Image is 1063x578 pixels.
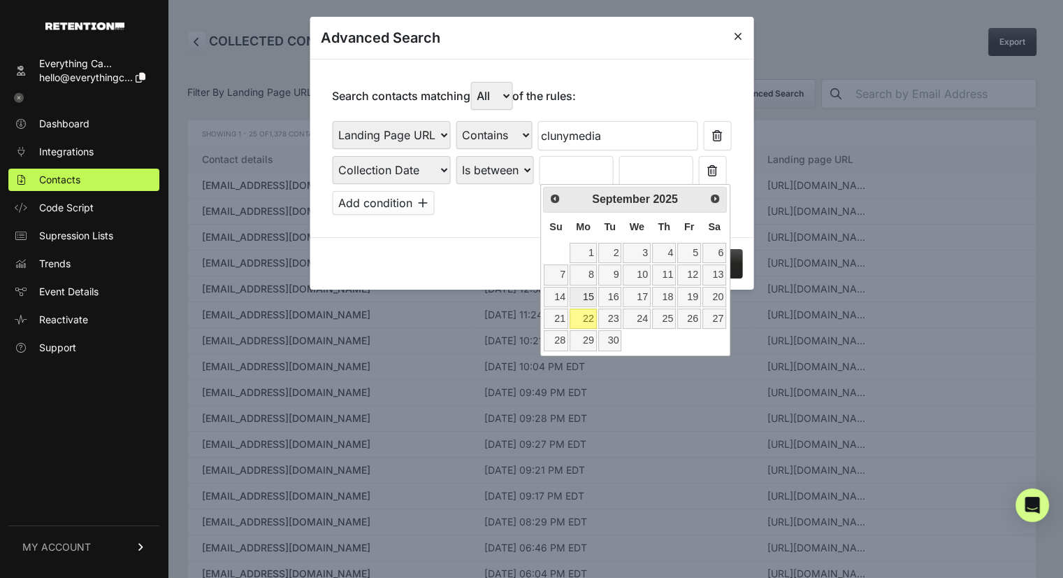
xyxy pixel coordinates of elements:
span: Contacts [39,173,80,187]
a: 7 [544,265,568,285]
a: 12 [677,265,701,285]
a: 4 [652,243,676,263]
span: Tuesday [604,221,616,232]
span: Supression Lists [39,229,113,243]
a: Supression Lists [8,225,159,247]
span: Trends [39,257,71,271]
a: 19 [677,287,701,307]
div: Everything Ca... [39,57,145,71]
span: hello@everythingc... [39,71,133,83]
span: Monday [576,221,591,232]
a: Next [705,189,725,209]
span: September [592,193,650,205]
a: 8 [570,265,597,285]
span: Support [39,341,76,355]
a: 29 [570,330,597,351]
span: Saturday [708,221,721,232]
img: Retention.com [45,22,124,30]
a: MY ACCOUNT [8,526,159,568]
a: 13 [702,265,726,285]
a: 30 [598,330,622,351]
a: 23 [598,309,622,329]
a: 10 [623,265,650,285]
a: 20 [702,287,726,307]
a: 6 [702,243,726,263]
span: Integrations [39,145,94,159]
p: Search contacts matching of the rules: [332,82,576,110]
span: Code Script [39,201,94,215]
a: 16 [598,287,622,307]
a: 27 [702,309,726,329]
a: 9 [598,265,622,285]
a: Dashboard [8,113,159,135]
a: Event Details [8,281,159,303]
a: 21 [544,309,568,329]
a: 1 [570,243,597,263]
a: 22 [570,309,597,329]
a: Integrations [8,141,159,163]
a: 2 [598,243,622,263]
div: Open Intercom Messenger [1015,488,1049,522]
a: 24 [623,309,650,329]
a: Code Script [8,197,159,219]
span: Prev [549,193,561,204]
span: 2025 [653,193,678,205]
a: Trends [8,253,159,275]
a: 17 [623,287,650,307]
span: Wednesday [630,221,644,232]
a: 3 [623,243,650,263]
a: Contacts [8,169,159,191]
a: 28 [544,330,568,351]
span: Friday [684,221,694,232]
span: Next [709,193,721,204]
a: Support [8,337,159,359]
a: 11 [652,265,676,285]
span: MY ACCOUNT [22,540,91,554]
a: 26 [677,309,701,329]
button: Add condition [332,191,434,215]
span: Reactivate [39,313,88,327]
span: Sunday [549,221,562,232]
span: Event Details [39,285,99,299]
a: 18 [652,287,676,307]
a: 14 [544,287,568,307]
a: Prev [545,189,565,209]
a: 5 [677,243,701,263]
span: Dashboard [39,117,89,131]
span: Thursday [658,221,670,232]
a: 15 [570,287,597,307]
a: Everything Ca... hello@everythingc... [8,52,159,89]
a: 25 [652,309,676,329]
h3: Advanced Search [321,28,440,48]
a: Reactivate [8,309,159,331]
